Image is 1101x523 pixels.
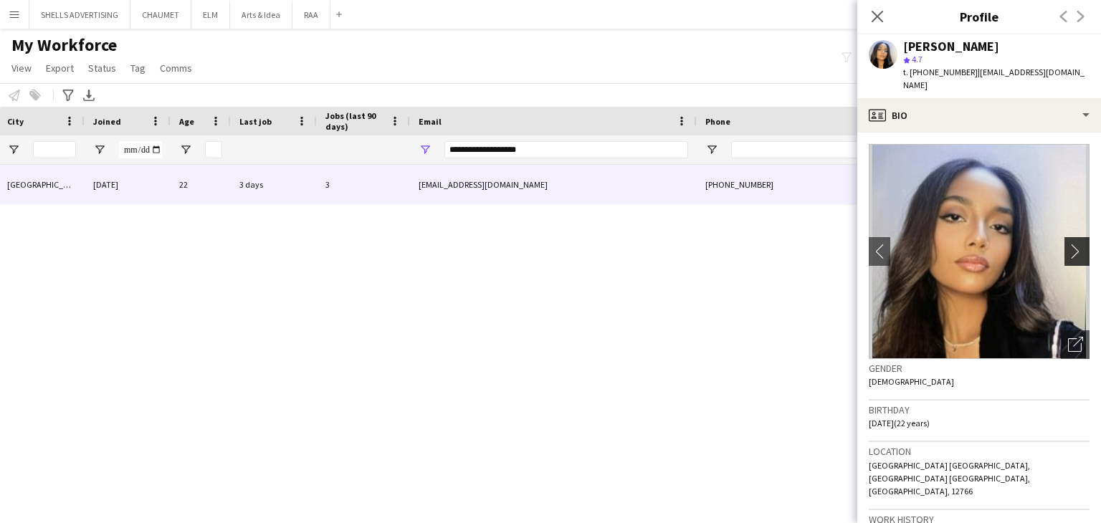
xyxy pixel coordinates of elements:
[46,62,74,75] span: Export
[419,116,442,127] span: Email
[93,143,106,156] button: Open Filter Menu
[869,445,1090,458] h3: Location
[705,116,730,127] span: Phone
[869,376,954,387] span: [DEMOGRAPHIC_DATA]
[11,34,117,56] span: My Workforce
[7,143,20,156] button: Open Filter Menu
[239,116,272,127] span: Last job
[705,143,718,156] button: Open Filter Menu
[154,59,198,77] a: Comms
[869,460,1030,496] span: [GEOGRAPHIC_DATA] [GEOGRAPHIC_DATA], [GEOGRAPHIC_DATA] [GEOGRAPHIC_DATA], [GEOGRAPHIC_DATA], 12766
[869,403,1090,416] h3: Birthday
[6,59,37,77] a: View
[857,98,1101,133] div: Bio
[88,62,116,75] span: Status
[29,1,130,29] button: SHELLS ADVERTISING
[59,87,77,104] app-action-btn: Advanced filters
[317,165,410,204] div: 3
[444,141,688,158] input: Email Filter Input
[912,54,923,64] span: 4.7
[93,116,121,127] span: Joined
[869,362,1090,375] h3: Gender
[179,116,194,127] span: Age
[130,62,146,75] span: Tag
[130,1,191,29] button: CHAUMET
[903,67,1085,90] span: | [EMAIL_ADDRESS][DOMAIN_NAME]
[231,165,317,204] div: 3 days
[7,116,24,127] span: City
[40,59,80,77] a: Export
[869,144,1090,359] img: Crew avatar or photo
[419,143,432,156] button: Open Filter Menu
[119,141,162,158] input: Joined Filter Input
[230,1,292,29] button: Arts & Idea
[85,165,171,204] div: [DATE]
[33,141,76,158] input: City Filter Input
[857,7,1101,26] h3: Profile
[80,87,97,104] app-action-btn: Export XLSX
[410,165,697,204] div: [EMAIL_ADDRESS][DOMAIN_NAME]
[179,143,192,156] button: Open Filter Menu
[1061,330,1090,359] div: Open photos pop-in
[11,62,32,75] span: View
[731,141,872,158] input: Phone Filter Input
[903,40,999,53] div: [PERSON_NAME]
[191,1,230,29] button: ELM
[903,67,978,77] span: t. [PHONE_NUMBER]
[292,1,330,29] button: RAA
[125,59,151,77] a: Tag
[325,110,384,132] span: Jobs (last 90 days)
[160,62,192,75] span: Comms
[697,165,880,204] div: [PHONE_NUMBER]
[82,59,122,77] a: Status
[205,141,222,158] input: Age Filter Input
[171,165,231,204] div: 22
[869,418,930,428] span: [DATE] (22 years)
